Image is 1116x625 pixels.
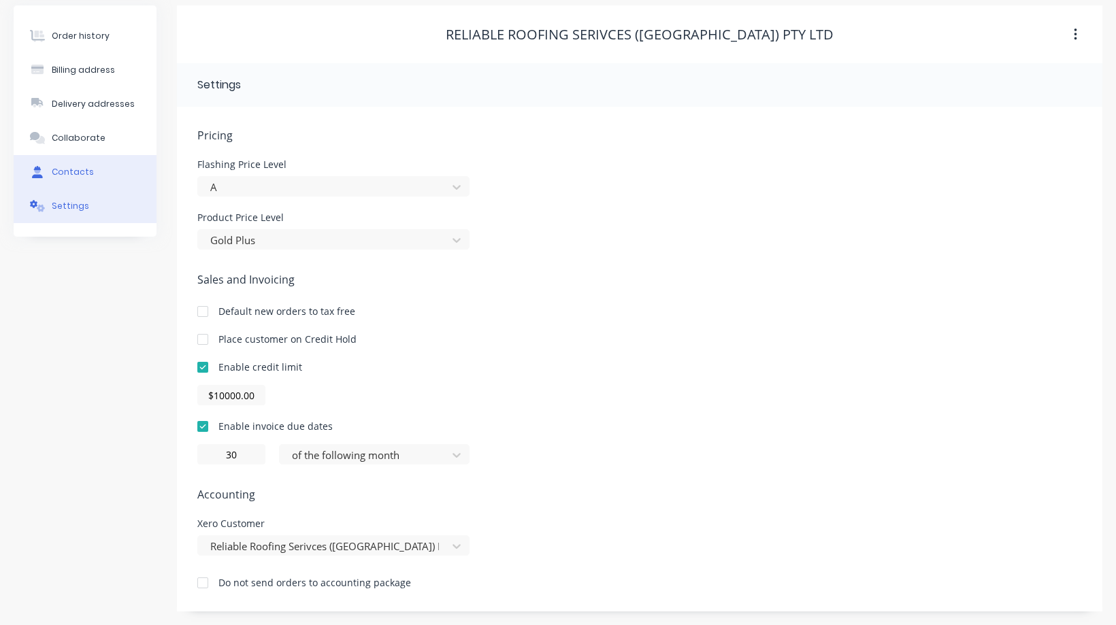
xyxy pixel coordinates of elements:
div: Billing address [52,64,115,76]
div: Do not send orders to accounting package [218,575,411,590]
div: Xero Customer [197,519,470,528]
div: Contacts [52,166,94,178]
span: Pricing [197,127,1082,143]
div: Reliable Roofing Serivces ([GEOGRAPHIC_DATA]) Pty Ltd [446,27,834,43]
input: 0 [197,444,265,464]
div: Settings [52,200,89,212]
div: Order history [52,30,110,42]
button: Contacts [14,155,157,189]
span: Sales and Invoicing [197,271,1082,288]
button: Delivery addresses [14,87,157,121]
span: Accounting [197,486,1082,503]
button: Collaborate [14,121,157,155]
div: Settings [197,77,241,93]
div: Collaborate [52,132,105,144]
div: Default new orders to tax free [218,304,355,318]
button: Billing address [14,53,157,87]
div: Enable credit limit [218,360,302,374]
input: $0 [197,385,265,405]
div: Delivery addresses [52,98,135,110]
button: Order history [14,19,157,53]
div: Place customer on Credit Hold [218,332,357,346]
div: Product Price Level [197,213,470,222]
div: Enable invoice due dates [218,419,333,433]
button: Settings [14,189,157,223]
div: Flashing Price Level [197,160,470,169]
